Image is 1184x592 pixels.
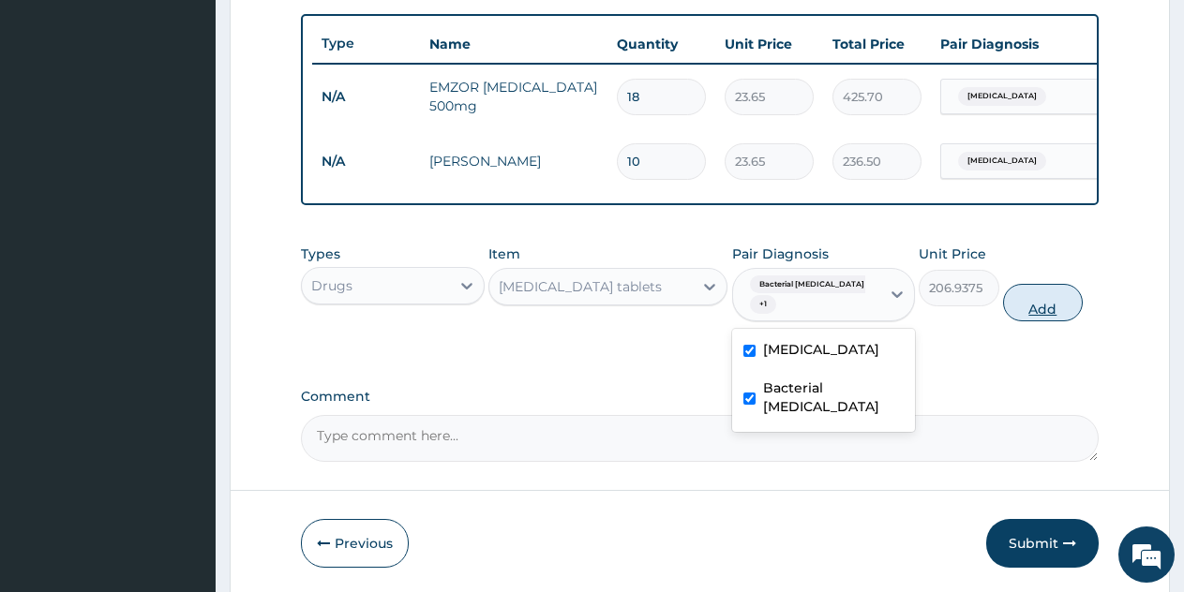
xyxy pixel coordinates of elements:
[931,25,1137,63] th: Pair Diagnosis
[9,393,357,459] textarea: Type your message and hit 'Enter'
[97,105,315,129] div: Chat with us now
[763,378,905,416] label: Bacterial [MEDICAL_DATA]
[312,26,420,61] th: Type
[35,94,76,141] img: d_794563401_company_1708531726252_794563401
[499,277,662,296] div: [MEDICAL_DATA] tablets
[301,389,1099,405] label: Comment
[750,275,874,294] span: Bacterial [MEDICAL_DATA]
[607,25,715,63] th: Quantity
[750,295,776,314] span: + 1
[958,87,1046,106] span: [MEDICAL_DATA]
[307,9,352,54] div: Minimize live chat window
[420,68,607,125] td: EMZOR [MEDICAL_DATA] 500mg
[823,25,931,63] th: Total Price
[301,519,409,568] button: Previous
[986,519,1099,568] button: Submit
[312,144,420,179] td: N/A
[958,152,1046,170] span: [MEDICAL_DATA]
[919,244,986,263] label: Unit Price
[763,340,879,359] label: [MEDICAL_DATA]
[488,244,520,263] label: Item
[109,177,259,366] span: We're online!
[1003,284,1083,321] button: Add
[420,142,607,180] td: [PERSON_NAME]
[420,25,607,63] th: Name
[715,25,823,63] th: Unit Price
[732,244,829,263] label: Pair Diagnosis
[311,276,352,295] div: Drugs
[312,80,420,114] td: N/A
[301,246,340,262] label: Types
